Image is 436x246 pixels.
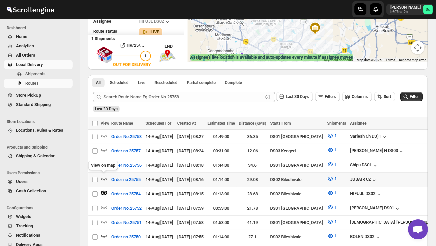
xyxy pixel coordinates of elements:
[239,176,266,183] div: 29.08
[334,147,337,152] span: 1
[7,205,75,211] span: Configurations
[107,174,145,185] button: Order no 25755
[4,51,73,60] button: All Orders
[25,71,46,76] span: Shipments
[177,133,204,140] div: [DATE] | 08:27
[177,219,204,226] div: [DATE] | 07:58
[16,62,43,67] span: Local Delivery
[323,188,341,198] button: 1
[189,54,211,62] a: Open this area in Google Maps (opens a new window)
[177,162,204,169] div: [DATE] | 08:18
[225,80,242,85] span: Complete
[177,191,204,197] div: [DATE] | 08:15
[16,179,28,184] span: Users
[111,148,141,154] span: Order no 25757
[315,92,340,101] button: Filters
[16,43,34,48] span: Analytics
[16,233,40,238] span: Notifications
[16,214,31,219] span: Widgets
[270,191,323,197] div: DS02 Bileshivale
[111,234,141,240] span: Order no 25750
[93,29,117,34] span: Route status
[357,58,382,62] span: Map data ©2025
[151,30,160,34] b: LIVE
[4,177,73,186] button: Users
[400,92,423,101] button: Filter
[101,121,109,126] span: View
[111,162,142,169] span: Order No.25756
[113,61,151,68] div: OUT FOR DELIVERY
[4,32,73,41] button: Home
[110,80,129,85] span: Scheduled
[399,58,426,62] a: Report a map error
[16,53,35,58] span: All Orders
[350,148,405,155] div: [PERSON_NAME] N DS03
[5,1,55,18] img: ScrollEngine
[323,216,341,227] button: 1
[350,205,401,212] button: [PERSON_NAME] DS01
[138,80,145,85] span: Live
[92,78,105,87] button: All routes
[16,34,27,39] span: Home
[350,191,382,198] div: HIFUJL DS02
[334,162,337,167] span: 1
[4,231,73,240] button: Notifications
[208,162,235,169] div: 01:44:00
[159,50,176,62] img: trip_end.png
[334,205,337,210] span: 1
[208,121,235,126] span: Estimated Time
[270,234,323,240] div: DS02 Bileshivale
[95,107,118,111] span: Last 30 Days
[127,43,145,48] b: HR/25/...
[384,94,391,99] span: Sort
[423,5,433,14] span: Sanjay chetri
[270,133,323,140] div: DS01 [GEOGRAPHIC_DATA]
[177,176,204,183] div: [DATE] | 08:16
[270,176,323,183] div: DS02 Bileshivale
[107,232,145,242] button: Order no 25750
[4,221,73,231] button: Tracking
[208,176,235,183] div: 01:14:00
[334,219,337,224] span: 1
[276,92,313,101] button: Last 30 Days
[16,153,55,158] span: Shipping & Calendar
[350,134,388,140] button: Sarlesh Ch DS)1
[208,234,235,240] div: 01:14:00
[16,188,46,193] span: Cash Collection
[96,42,113,68] img: shop.svg
[4,126,73,135] button: Locations, Rules & Rates
[386,4,433,15] button: User menu
[4,151,73,161] button: Shipping & Calendar
[93,19,111,24] span: Assignee
[426,7,430,12] text: Sc
[146,121,171,126] span: Scheduled For
[239,205,266,212] div: 21.78
[139,19,171,25] button: HIFUJL DS02
[16,93,41,98] span: Store PickUp
[208,133,235,140] div: 01:49:00
[146,206,173,211] span: 14-Aug | [DATE]
[7,119,75,124] span: Store Locations
[411,41,424,54] button: Map camera controls
[350,162,378,169] button: Shipu DS01
[146,148,173,153] span: 14-Aug | [DATE]
[323,145,341,155] button: 1
[4,212,73,221] button: Widgets
[334,133,337,138] span: 1
[239,234,266,240] div: 27.1
[208,205,235,212] div: 00:53:00
[146,234,173,239] span: 14-Aug | [DATE]
[155,80,178,85] span: Rescheduled
[352,94,368,99] span: Columns
[239,219,266,226] div: 41.19
[107,160,146,171] button: Order No.25756
[239,191,266,197] div: 28.68
[16,223,33,228] span: Tracking
[111,191,141,197] span: Order no 25754
[270,148,323,154] div: DS03 Kengeri
[146,134,173,139] span: 14-Aug | [DATE]
[190,54,353,61] label: Assignee's live location is available and auto-updates every minute if assignee moves
[386,58,395,62] a: Terms
[390,5,421,10] p: [PERSON_NAME]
